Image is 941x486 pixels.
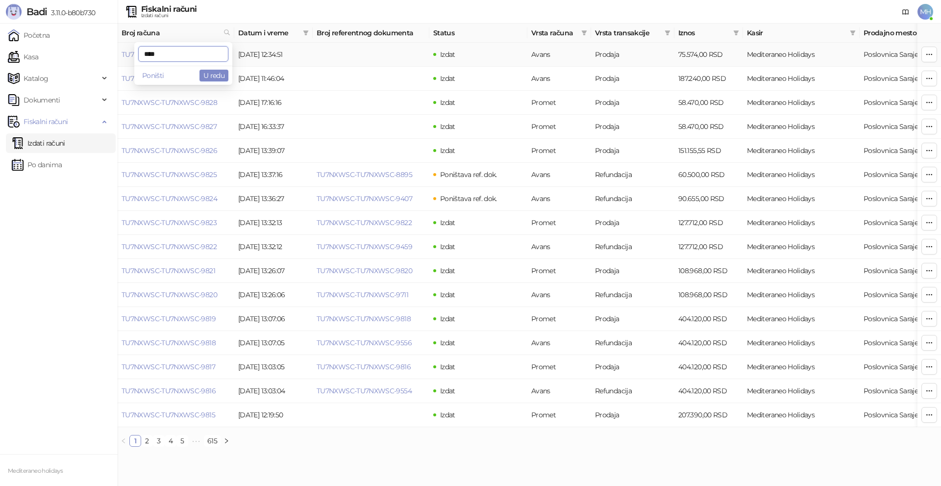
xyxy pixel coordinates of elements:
[440,74,455,83] span: Izdat
[204,435,220,446] a: 615
[429,24,527,43] th: Status
[440,338,455,347] span: Izdat
[674,259,743,283] td: 108.968,00 RSD
[234,235,313,259] td: [DATE] 13:32:12
[122,290,217,299] a: TU7NXWSC-TU7NXWSC-9820
[440,290,455,299] span: Izdat
[122,314,216,323] a: TU7NXWSC-TU7NXWSC-9819
[6,4,22,20] img: Logo
[234,67,313,91] td: [DATE] 11:46:04
[317,386,412,395] a: TU7NXWSC-TU7NXWSC-9554
[591,67,674,91] td: Prodaja
[118,403,234,427] td: TU7NXWSC-TU7NXWSC-9815
[317,266,412,275] a: TU7NXWSC-TU7NXWSC-9820
[674,379,743,403] td: 404.120,00 RSD
[591,43,674,67] td: Prodaja
[26,6,47,18] span: Badi
[591,211,674,235] td: Prodaja
[234,139,313,163] td: [DATE] 13:39:07
[221,435,232,447] li: Sledeća strana
[531,27,577,38] span: Vrsta računa
[595,27,661,38] span: Vrsta transakcije
[527,379,591,403] td: Avans
[440,98,455,107] span: Izdat
[122,74,217,83] a: TU7NXWSC-TU7NXWSC-9829
[234,355,313,379] td: [DATE] 13:03:05
[743,67,860,91] td: Mediteraneo Holidays
[527,139,591,163] td: Promet
[234,187,313,211] td: [DATE] 13:36:27
[440,170,497,179] span: Poništava ref. dok.
[663,26,672,40] span: filter
[527,355,591,379] td: Promet
[527,211,591,235] td: Promet
[743,307,860,331] td: Mediteraneo Holidays
[743,139,860,163] td: Mediteraneo Holidays
[118,187,234,211] td: TU7NXWSC-TU7NXWSC-9824
[674,211,743,235] td: 127.712,00 RSD
[118,355,234,379] td: TU7NXWSC-TU7NXWSC-9817
[121,438,126,444] span: left
[527,67,591,91] td: Avans
[118,259,234,283] td: TU7NXWSC-TU7NXWSC-9821
[118,91,234,115] td: TU7NXWSC-TU7NXWSC-9828
[591,139,674,163] td: Prodaja
[747,27,846,38] span: Kasir
[440,410,455,419] span: Izdat
[122,218,217,227] a: TU7NXWSC-TU7NXWSC-9823
[47,8,95,17] span: 3.11.0-b80b730
[118,379,234,403] td: TU7NXWSC-TU7NXWSC-9816
[221,435,232,447] button: right
[743,403,860,427] td: Mediteraneo Holidays
[122,266,215,275] a: TU7NXWSC-TU7NXWSC-9821
[118,235,234,259] td: TU7NXWSC-TU7NXWSC-9822
[440,314,455,323] span: Izdat
[122,122,217,131] a: TU7NXWSC-TU7NXWSC-9827
[440,266,455,275] span: Izdat
[527,235,591,259] td: Avans
[122,410,215,419] a: TU7NXWSC-TU7NXWSC-9815
[204,435,221,447] li: 615
[591,187,674,211] td: Refundacija
[317,170,412,179] a: TU7NXWSC-TU7NXWSC-8895
[317,242,412,251] a: TU7NXWSC-TU7NXWSC-9459
[188,435,204,447] span: •••
[743,187,860,211] td: Mediteraneo Holidays
[165,435,176,446] a: 4
[527,283,591,307] td: Avans
[118,24,234,43] th: Broj računa
[234,283,313,307] td: [DATE] 13:26:06
[440,146,455,155] span: Izdat
[440,194,497,203] span: Poništava ref. dok.
[527,331,591,355] td: Avans
[674,307,743,331] td: 404.120,00 RSD
[188,435,204,447] li: Sledećih 5 Strana
[848,26,858,40] span: filter
[674,163,743,187] td: 60.500,00 RSD
[743,211,860,235] td: Mediteraneo Holidays
[313,24,429,43] th: Broj referentnog dokumenta
[234,91,313,115] td: [DATE] 17:16:16
[674,283,743,307] td: 108.968,00 RSD
[674,331,743,355] td: 404.120,00 RSD
[122,98,217,107] a: TU7NXWSC-TU7NXWSC-9828
[130,435,141,446] a: 1
[591,379,674,403] td: Refundacija
[234,379,313,403] td: [DATE] 13:03:04
[674,403,743,427] td: 207.390,00 RSD
[234,115,313,139] td: [DATE] 16:33:37
[118,435,129,447] li: Prethodna strana
[527,163,591,187] td: Avans
[591,91,674,115] td: Prodaja
[674,139,743,163] td: 151.155,55 RSD
[8,467,63,474] small: Mediteraneo holidays
[527,43,591,67] td: Avans
[743,331,860,355] td: Mediteraneo Holidays
[591,235,674,259] td: Refundacija
[234,163,313,187] td: [DATE] 13:37:16
[12,155,62,175] a: Po danima
[440,122,455,131] span: Izdat
[176,435,188,447] li: 5
[317,290,408,299] a: TU7NXWSC-TU7NXWSC-9711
